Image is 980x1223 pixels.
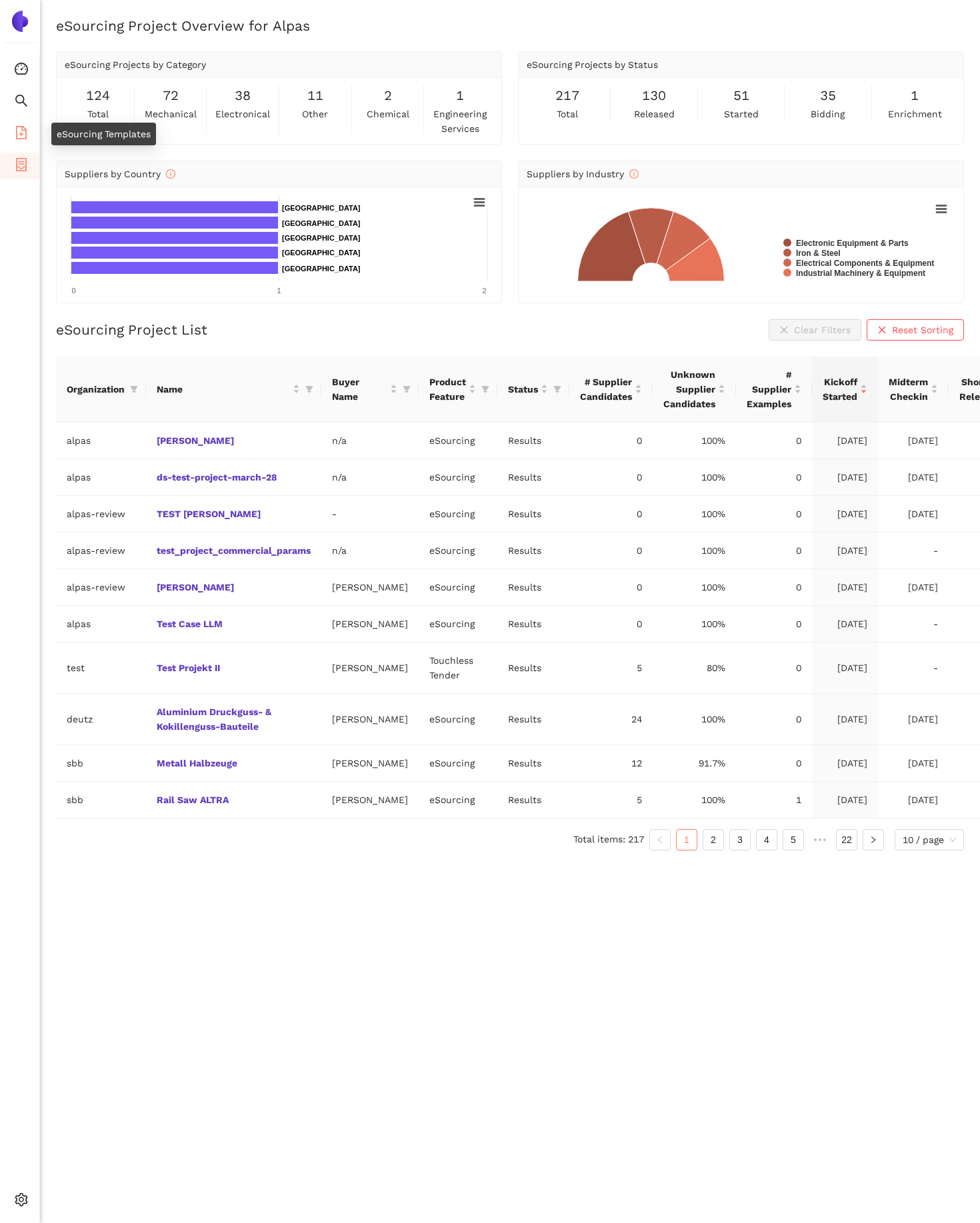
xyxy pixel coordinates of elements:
text: Industrial Machinery & Equipment [796,269,925,278]
td: eSourcing [419,533,497,569]
td: sbb [56,745,146,782]
td: Results [497,423,569,459]
span: 124 [86,85,110,106]
span: Status [508,382,538,397]
td: [DATE] [812,423,878,459]
text: Electronic Equipment & Parts [796,239,909,248]
td: 5 [569,642,653,694]
span: 72 [163,85,179,106]
td: 100% [653,569,736,606]
img: Logo [9,11,31,32]
li: 2 [703,829,724,850]
span: 35 [820,85,836,106]
td: alpas-review [56,569,146,606]
td: 0 [736,423,812,459]
span: # Supplier Examples [747,367,791,411]
th: this column's title is Status,this column is sortable [497,357,569,423]
span: file-add [15,121,28,148]
td: 0 [569,606,653,642]
td: 0 [736,533,812,569]
span: chemical [367,107,409,121]
li: Previous Page [649,829,671,850]
td: [DATE] [812,496,878,533]
span: Product Feature [429,375,466,404]
td: [DATE] [878,496,949,533]
text: Electrical Components & Equipment [796,259,934,268]
span: 10 / page [903,830,956,850]
td: [DATE] [812,459,878,496]
td: - [878,642,949,694]
h2: eSourcing Project Overview for Alpas [56,16,964,35]
span: # Supplier Candidates [580,375,632,404]
td: Results [497,642,569,694]
td: [PERSON_NAME] [321,642,419,694]
span: left [656,836,664,844]
td: - [878,606,949,642]
td: Results [497,533,569,569]
span: 1 [911,85,919,106]
td: Results [497,745,569,782]
button: closeReset Sorting [867,319,964,341]
span: 2 [384,85,392,106]
td: Touchless Tender [419,642,497,694]
td: [DATE] [878,423,949,459]
span: Kickoff Started [823,375,857,404]
a: 4 [757,830,777,850]
button: right [863,829,884,850]
td: test [56,642,146,694]
td: 0 [569,496,653,533]
li: 3 [729,829,751,850]
li: 22 [836,829,857,850]
th: this column's title is Product Feature,this column is sortable [419,357,497,423]
td: [DATE] [878,459,949,496]
span: enrichment [888,107,942,121]
span: Reset Sorting [892,323,953,337]
text: 1 [277,287,281,295]
td: alpas-review [56,533,146,569]
text: [GEOGRAPHIC_DATA] [282,234,361,242]
span: dashboard [15,57,28,84]
span: info-circle [166,169,175,179]
li: 5 [783,829,804,850]
span: other [302,107,328,121]
td: Results [497,569,569,606]
span: Unknown Supplier Candidates [663,367,715,411]
td: sbb [56,782,146,818]
span: Midterm Checkin [889,375,928,404]
a: 5 [783,830,803,850]
span: Buyer Name [332,375,387,404]
text: [GEOGRAPHIC_DATA] [282,204,361,212]
span: right [869,836,877,844]
text: [GEOGRAPHIC_DATA] [282,219,361,227]
td: 0 [569,459,653,496]
td: 12 [569,745,653,782]
span: close [877,325,887,336]
span: eSourcing Projects by Category [65,59,206,70]
td: eSourcing [419,694,497,745]
td: [DATE] [878,694,949,745]
td: Results [497,459,569,496]
td: - [321,496,419,533]
div: Page Size [895,829,964,850]
span: 11 [307,85,323,106]
span: filter [553,385,561,393]
td: 91.7% [653,745,736,782]
td: [DATE] [878,569,949,606]
li: 4 [756,829,777,850]
td: alpas-review [56,496,146,533]
button: closeClear Filters [769,319,861,341]
th: this column's title is # Supplier Candidates,this column is sortable [569,357,653,423]
span: ••• [809,829,831,850]
span: Name [157,382,290,397]
th: this column's title is Midterm Checkin,this column is sortable [878,357,949,423]
td: [DATE] [812,606,878,642]
td: Results [497,782,569,818]
td: 0 [736,745,812,782]
span: filter [400,372,413,407]
td: eSourcing [419,606,497,642]
span: filter [127,379,141,399]
div: eSourcing Templates [51,123,156,145]
td: 80% [653,642,736,694]
button: left [649,829,671,850]
td: 24 [569,694,653,745]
